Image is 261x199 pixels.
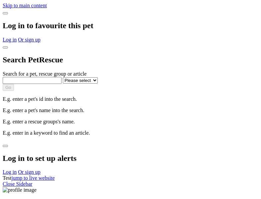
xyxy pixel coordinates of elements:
div: Dialog Window - Close (Press escape to close) [3,141,258,175]
button: close [3,12,8,14]
div: Dialog Window - Close (Press escape to close) [3,43,258,136]
h2: Log in to favourite this pet [3,21,258,30]
a: Skip to main content [3,3,47,8]
button: close [3,145,8,147]
p: E.g. enter a rescue groups's name. [3,119,258,125]
h2: Search PetRescue [3,55,258,64]
h2: Log in to set up alerts [3,154,258,163]
img: profile image [3,187,37,193]
button: Go [3,84,14,91]
p: E.g. enter a pet's name into the search. [3,107,258,113]
a: Log in [3,37,17,42]
p: E.g. enter a pet's id into the search. [3,96,258,102]
a: jump to live website [11,175,55,181]
label: Search for a pet, rescue group or article [3,71,86,77]
a: Close Sidebar [3,181,32,187]
p: E.g. enter in a keyword to find an article. [3,130,258,136]
div: Test [3,175,258,181]
a: Or sign up [18,169,41,175]
a: Log in [3,169,17,175]
a: Or sign up [18,37,41,42]
button: close [3,46,8,48]
div: Dialog Window - Close (Press escape to close) [3,9,258,43]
